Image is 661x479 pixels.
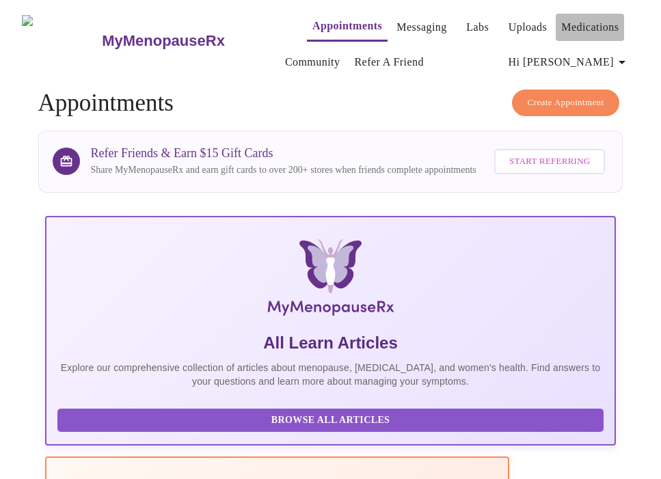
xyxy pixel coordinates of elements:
a: Appointments [312,16,382,36]
button: Browse All Articles [57,409,604,433]
span: Hi [PERSON_NAME] [509,53,630,72]
button: Messaging [391,14,452,41]
button: Refer a Friend [349,49,429,76]
button: Community [280,49,346,76]
a: Start Referring [491,142,608,181]
img: MyMenopauseRx Logo [22,15,100,66]
span: Browse All Articles [71,412,591,429]
span: Start Referring [509,154,590,169]
button: Create Appointment [512,90,620,116]
a: Browse All Articles [57,413,608,425]
a: Messaging [396,18,446,37]
button: Appointments [307,12,388,42]
button: Labs [456,14,500,41]
a: Refer a Friend [354,53,424,72]
h5: All Learn Articles [57,332,604,354]
a: Community [285,53,340,72]
span: Create Appointment [528,95,604,111]
h3: MyMenopauseRx [102,32,225,50]
h3: Refer Friends & Earn $15 Gift Cards [91,146,476,161]
a: Labs [466,18,489,37]
button: Hi [PERSON_NAME] [503,49,636,76]
a: MyMenopauseRx [100,17,280,65]
a: Uploads [509,18,548,37]
p: Share MyMenopauseRx and earn gift cards to over 200+ stores when friends complete appointments [91,163,476,177]
button: Uploads [503,14,553,41]
h4: Appointments [38,90,623,117]
button: Medications [556,14,624,41]
p: Explore our comprehensive collection of articles about menopause, [MEDICAL_DATA], and women's hea... [57,361,604,388]
img: MyMenopauseRx Logo [143,239,518,321]
a: Medications [561,18,619,37]
button: Start Referring [494,149,605,174]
